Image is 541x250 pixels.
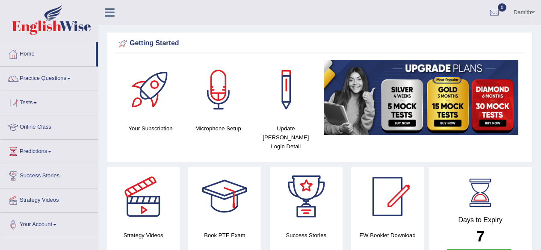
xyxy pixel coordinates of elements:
h4: Days to Expiry [438,216,523,224]
h4: Success Stories [270,231,343,240]
a: Online Class [0,115,98,137]
a: Your Account [0,213,98,234]
h4: Book PTE Exam [188,231,261,240]
h4: Microphone Setup [189,124,248,133]
a: Success Stories [0,164,98,185]
a: Predictions [0,140,98,161]
a: Practice Questions [0,67,98,88]
b: 7 [476,228,484,244]
span: 0 [498,3,506,12]
div: Getting Started [117,37,523,50]
h4: Your Subscription [121,124,180,133]
a: Tests [0,91,98,112]
a: Home [0,42,96,64]
a: Strategy Videos [0,188,98,210]
h4: EW Booklet Download [351,231,424,240]
h4: Update [PERSON_NAME] Login Detail [256,124,315,151]
img: small5.jpg [324,60,518,135]
h4: Strategy Videos [107,231,180,240]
